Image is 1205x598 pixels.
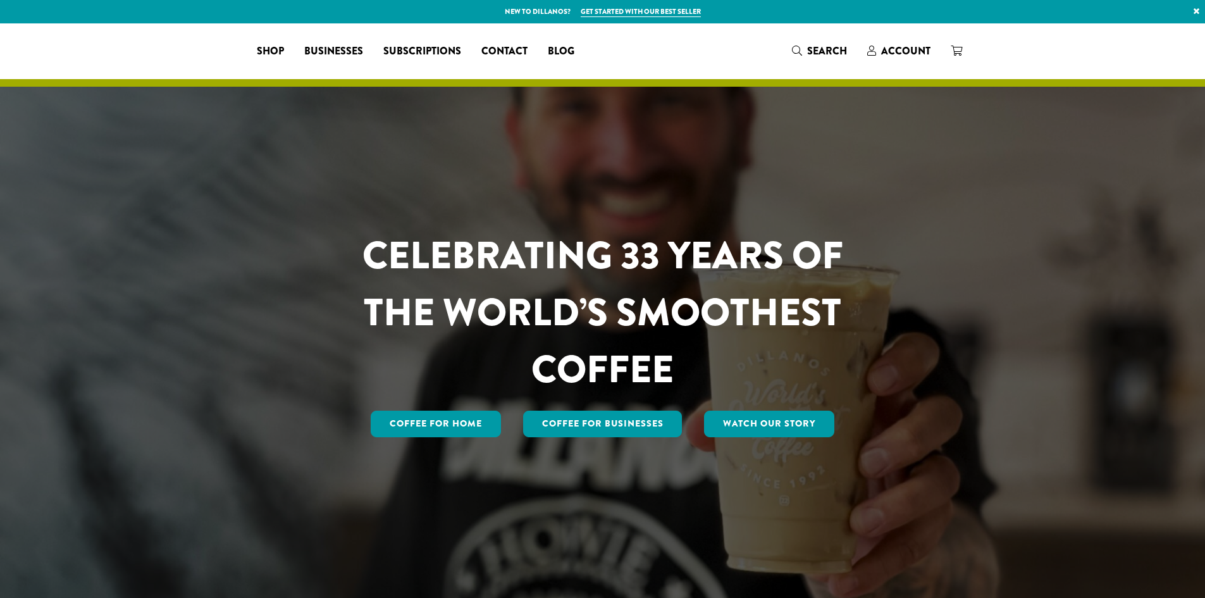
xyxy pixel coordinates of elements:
span: Shop [257,44,284,59]
span: Account [881,44,930,58]
span: Search [807,44,847,58]
a: Shop [247,41,294,61]
a: Search [782,40,857,61]
a: Watch Our Story [704,411,834,437]
a: Coffee For Businesses [523,411,683,437]
a: Get started with our best seller [581,6,701,17]
span: Businesses [304,44,363,59]
span: Contact [481,44,528,59]
span: Blog [548,44,574,59]
h1: CELEBRATING 33 YEARS OF THE WORLD’S SMOOTHEST COFFEE [325,227,881,398]
a: Coffee for Home [371,411,501,437]
span: Subscriptions [383,44,461,59]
